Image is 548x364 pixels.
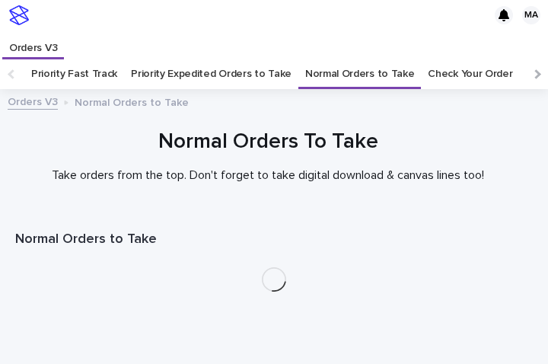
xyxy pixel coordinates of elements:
a: Normal Orders to Take [305,59,415,89]
h1: Normal Orders To Take [15,128,521,156]
a: Orders V3 [2,30,64,57]
p: Take orders from the top. Don't forget to take digital download & canvas lines too! [15,168,521,183]
p: Normal Orders to Take [75,93,189,110]
h1: Normal Orders to Take [15,231,533,249]
a: Orders V3 [8,92,58,110]
a: Priority Fast Track [31,59,117,89]
img: stacker-logo-s-only.png [9,5,29,25]
div: MA [522,6,540,24]
a: Priority Expedited Orders to Take [131,59,292,89]
p: Orders V3 [9,30,57,55]
a: Check Your Order [428,59,512,89]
